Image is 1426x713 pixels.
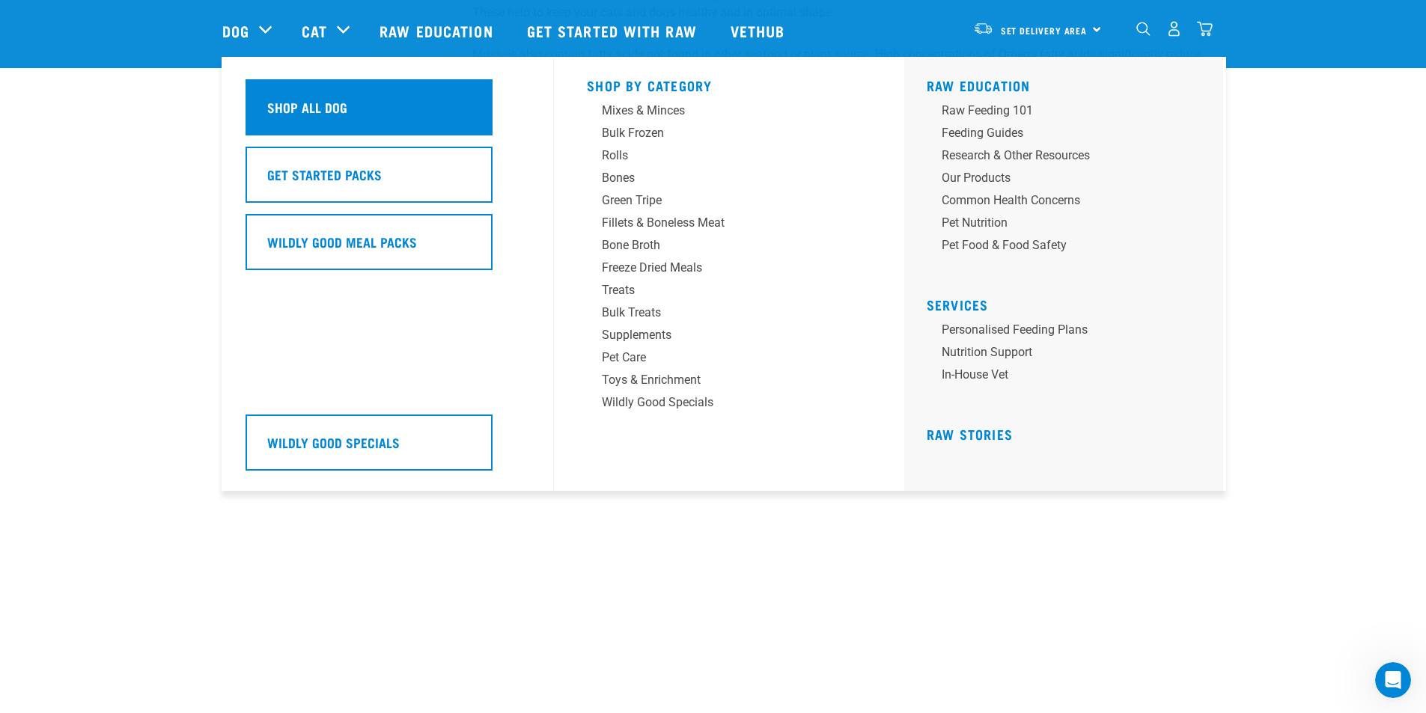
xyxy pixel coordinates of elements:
[587,236,871,259] a: Bone Broth
[1136,22,1151,36] img: home-icon-1@2x.png
[602,304,835,322] div: Bulk Treats
[512,1,716,61] a: Get started with Raw
[942,192,1175,209] div: Common Health Concerns
[927,321,1211,343] a: Personalised Feeding Plans
[927,192,1211,214] a: Common Health Concerns
[267,232,417,251] h5: Wildly Good Meal Packs
[602,147,835,165] div: Rolls
[246,79,530,147] a: Shop All Dog
[973,22,993,35] img: van-moving.png
[927,124,1211,147] a: Feeding Guides
[246,147,530,214] a: Get Started Packs
[602,214,835,232] div: Fillets & Boneless Meat
[267,432,400,452] h5: Wildly Good Specials
[587,102,871,124] a: Mixes & Minces
[587,169,871,192] a: Bones
[302,19,327,42] a: Cat
[1166,21,1182,37] img: user.png
[942,214,1175,232] div: Pet Nutrition
[927,236,1211,259] a: Pet Food & Food Safety
[602,281,835,299] div: Treats
[927,82,1031,89] a: Raw Education
[942,236,1175,254] div: Pet Food & Food Safety
[602,371,835,389] div: Toys & Enrichment
[587,78,871,90] h5: Shop By Category
[602,394,835,411] div: Wildly Good Specials
[246,414,530,482] a: Wildly Good Specials
[246,214,530,281] a: Wildly Good Meal Packs
[587,394,871,416] a: Wildly Good Specials
[927,430,1013,438] a: Raw Stories
[602,192,835,209] div: Green Tripe
[602,124,835,142] div: Bulk Frozen
[267,97,347,117] h5: Shop All Dog
[942,102,1175,120] div: Raw Feeding 101
[602,102,835,120] div: Mixes & Minces
[927,169,1211,192] a: Our Products
[602,259,835,277] div: Freeze Dried Meals
[942,147,1175,165] div: Research & Other Resources
[587,214,871,236] a: Fillets & Boneless Meat
[927,102,1211,124] a: Raw Feeding 101
[927,214,1211,236] a: Pet Nutrition
[587,147,871,169] a: Rolls
[587,326,871,349] a: Supplements
[587,349,871,371] a: Pet Care
[1001,28,1088,33] span: Set Delivery Area
[587,259,871,281] a: Freeze Dried Meals
[587,192,871,214] a: Green Tripe
[1197,21,1213,37] img: home-icon@2x.png
[927,366,1211,388] a: In-house vet
[942,169,1175,187] div: Our Products
[602,236,835,254] div: Bone Broth
[587,281,871,304] a: Treats
[587,371,871,394] a: Toys & Enrichment
[942,124,1175,142] div: Feeding Guides
[602,169,835,187] div: Bones
[716,1,804,61] a: Vethub
[222,19,249,42] a: Dog
[587,124,871,147] a: Bulk Frozen
[365,1,511,61] a: Raw Education
[267,165,382,184] h5: Get Started Packs
[927,343,1211,366] a: Nutrition Support
[602,349,835,367] div: Pet Care
[927,147,1211,169] a: Research & Other Resources
[602,326,835,344] div: Supplements
[927,297,1211,309] h5: Services
[587,304,871,326] a: Bulk Treats
[1375,662,1411,698] iframe: Intercom live chat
